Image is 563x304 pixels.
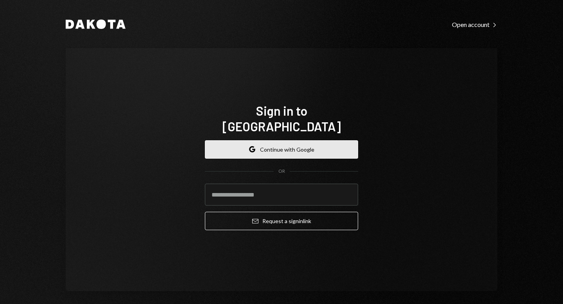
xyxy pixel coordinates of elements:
a: Open account [452,20,497,29]
div: Open account [452,21,497,29]
button: Request a signinlink [205,212,358,230]
div: OR [278,168,285,175]
h1: Sign in to [GEOGRAPHIC_DATA] [205,103,358,134]
button: Continue with Google [205,140,358,159]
